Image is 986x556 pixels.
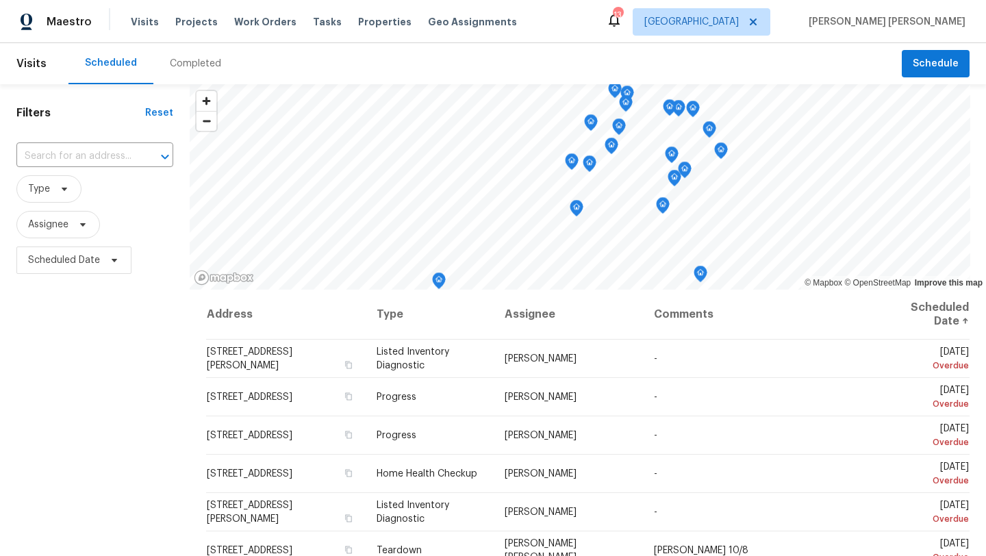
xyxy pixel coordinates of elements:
span: Tasks [313,17,342,27]
button: Copy Address [342,429,355,441]
div: Overdue [883,435,969,449]
div: Map marker [620,86,634,107]
div: Map marker [665,147,679,168]
a: Mapbox [805,278,842,288]
th: Type [366,290,494,340]
div: Overdue [883,512,969,526]
span: [STREET_ADDRESS][PERSON_NAME] [207,347,292,370]
div: Overdue [883,474,969,488]
span: Work Orders [234,15,296,29]
span: - [654,392,657,402]
button: Copy Address [342,467,355,479]
button: Copy Address [342,359,355,371]
div: Map marker [714,142,728,164]
span: [DATE] [883,424,969,449]
span: Progress [377,392,416,402]
div: Map marker [672,100,685,121]
span: [STREET_ADDRESS] [207,469,292,479]
span: Zoom out [197,112,216,131]
button: Zoom out [197,111,216,131]
span: [DATE] [883,462,969,488]
span: Properties [358,15,412,29]
div: Overdue [883,397,969,411]
span: Schedule [913,55,959,73]
a: Mapbox homepage [194,270,254,286]
div: Map marker [570,200,583,221]
input: Search for an address... [16,146,135,167]
span: - [654,354,657,364]
div: Map marker [584,114,598,136]
canvas: Map [190,84,970,290]
span: - [654,469,657,479]
span: Listed Inventory Diagnostic [377,347,449,370]
th: Address [206,290,366,340]
span: - [654,507,657,517]
div: Map marker [703,121,716,142]
span: Teardown [377,546,422,555]
div: Map marker [432,273,446,294]
button: Open [155,147,175,166]
div: Map marker [668,170,681,191]
button: Zoom in [197,91,216,111]
div: Map marker [565,153,579,175]
span: [GEOGRAPHIC_DATA] [644,15,739,29]
span: [STREET_ADDRESS] [207,546,292,555]
button: Copy Address [342,390,355,403]
div: Map marker [663,99,677,121]
span: Visits [131,15,159,29]
div: Map marker [612,118,626,140]
span: Projects [175,15,218,29]
div: Map marker [583,155,596,177]
a: Improve this map [915,278,983,288]
div: Map marker [686,101,700,122]
div: Map marker [694,266,707,287]
span: [PERSON_NAME] [PERSON_NAME] [803,15,965,29]
div: Map marker [605,138,618,159]
span: [DATE] [883,501,969,526]
div: 13 [613,8,622,22]
span: Type [28,182,50,196]
span: Progress [377,431,416,440]
span: [DATE] [883,347,969,372]
span: Geo Assignments [428,15,517,29]
span: Visits [16,49,47,79]
span: [PERSON_NAME] 10/8 [654,546,748,555]
button: Copy Address [342,544,355,556]
span: [STREET_ADDRESS][PERSON_NAME] [207,501,292,524]
th: Assignee [494,290,643,340]
span: [PERSON_NAME] [505,469,577,479]
span: Assignee [28,218,68,231]
h1: Filters [16,106,145,120]
span: [DATE] [883,386,969,411]
span: [PERSON_NAME] [505,392,577,402]
button: Schedule [902,50,970,78]
div: Map marker [678,162,692,183]
div: Reset [145,106,173,120]
button: Copy Address [342,512,355,525]
span: [PERSON_NAME] [505,354,577,364]
a: OpenStreetMap [844,278,911,288]
div: Scheduled [85,56,137,70]
span: - [654,431,657,440]
span: Listed Inventory Diagnostic [377,501,449,524]
span: Maestro [47,15,92,29]
span: Home Health Checkup [377,469,477,479]
span: [PERSON_NAME] [505,507,577,517]
div: Overdue [883,359,969,372]
span: [STREET_ADDRESS] [207,392,292,402]
div: Map marker [656,197,670,218]
th: Scheduled Date ↑ [872,290,970,340]
span: [STREET_ADDRESS] [207,431,292,440]
div: Map marker [608,81,622,103]
span: [PERSON_NAME] [505,431,577,440]
span: Scheduled Date [28,253,100,267]
div: Map marker [619,95,633,116]
th: Comments [643,290,872,340]
div: Completed [170,57,221,71]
